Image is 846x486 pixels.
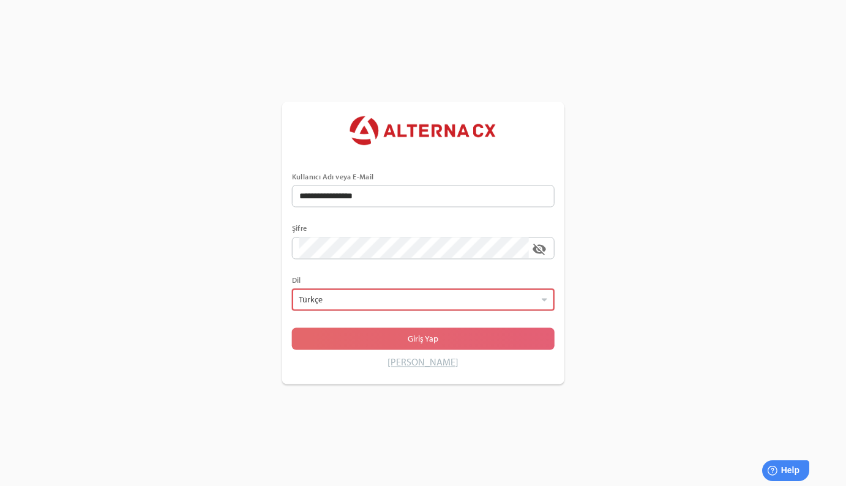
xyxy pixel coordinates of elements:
img: logo-lg.png [344,111,501,149]
div: Şifre [292,225,555,233]
a: [PERSON_NAME] [387,356,459,368]
span: Giriş Yap [408,332,438,346]
div: Kullanıcı Adı veya E-Mail [292,173,555,181]
button: Giriş Yap [292,328,555,350]
i: visibility_off [532,242,547,256]
div: Dil [292,276,555,285]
